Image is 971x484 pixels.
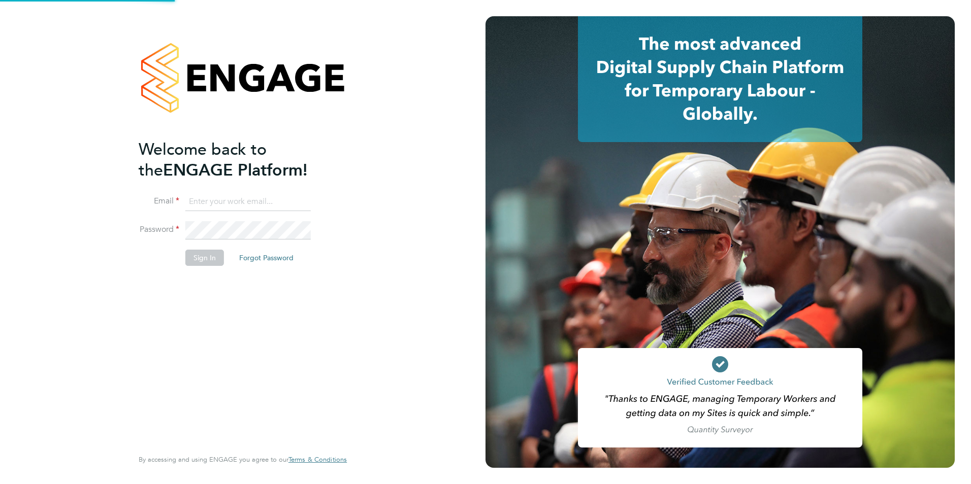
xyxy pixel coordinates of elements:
button: Forgot Password [231,250,302,266]
input: Enter your work email... [185,193,311,211]
span: Welcome back to the [139,140,267,180]
label: Email [139,196,179,206]
label: Password [139,224,179,235]
a: Terms & Conditions [288,456,347,464]
h2: ENGAGE Platform! [139,139,337,181]
span: By accessing and using ENGAGE you agree to our [139,455,347,464]
button: Sign In [185,250,224,266]
span: Terms & Conditions [288,455,347,464]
